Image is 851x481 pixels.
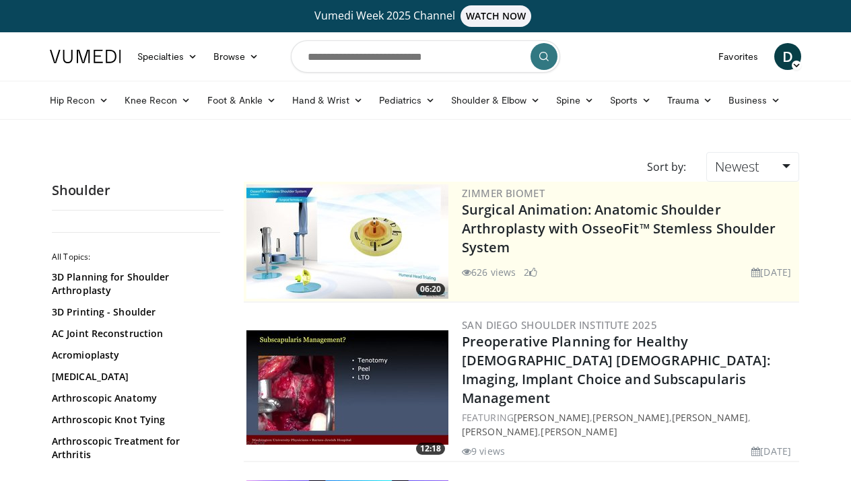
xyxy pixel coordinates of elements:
[548,87,601,114] a: Spine
[246,330,448,445] img: 1e3fa6c4-6d46-4c55-978d-cd7c6d80cc96.300x170_q85_crop-smart_upscale.jpg
[672,411,748,424] a: [PERSON_NAME]
[751,265,791,279] li: [DATE]
[284,87,371,114] a: Hand & Wrist
[416,283,445,295] span: 06:20
[199,87,285,114] a: Foot & Ankle
[291,40,560,73] input: Search topics, interventions
[774,43,801,70] a: D
[462,318,657,332] a: San Diego Shoulder Institute 2025
[52,270,217,297] a: 3D Planning for Shoulder Arthroplasty
[205,43,267,70] a: Browse
[524,265,537,279] li: 2
[637,152,696,182] div: Sort by:
[52,182,224,199] h2: Shoulder
[462,425,538,438] a: [PERSON_NAME]
[443,87,548,114] a: Shoulder & Elbow
[462,265,516,279] li: 626 views
[52,327,217,340] a: AC Joint Reconstruction
[116,87,199,114] a: Knee Recon
[720,87,789,114] a: Business
[592,411,669,424] a: [PERSON_NAME]
[710,43,766,70] a: Favorites
[50,50,121,63] img: VuMedi Logo
[52,5,799,27] a: Vumedi Week 2025 ChannelWATCH NOW
[462,444,505,458] li: 9 views
[416,443,445,455] span: 12:18
[42,87,116,114] a: Hip Recon
[462,410,796,439] div: FEATURING , , , ,
[514,411,590,424] a: [PERSON_NAME]
[371,87,443,114] a: Pediatrics
[52,370,217,383] a: [MEDICAL_DATA]
[246,184,448,299] a: 06:20
[246,330,448,445] a: 12:18
[52,348,217,362] a: Acromioplasty
[715,157,759,176] span: Newest
[52,252,220,262] h2: All Topics:
[462,186,545,200] a: Zimmer Biomet
[52,305,217,319] a: 3D Printing - Shoulder
[462,332,770,407] a: Preoperative Planning for Healthy [DEMOGRAPHIC_DATA] [DEMOGRAPHIC_DATA]: Imaging, Implant Choice ...
[751,444,791,458] li: [DATE]
[52,435,217,461] a: Arthroscopic Treatment for Arthritis
[602,87,660,114] a: Sports
[52,413,217,427] a: Arthroscopic Knot Tying
[462,200,776,256] a: Surgical Animation: Anatomic Shoulder Arthroplasty with OsseoFit™ Stemless Shoulder System
[659,87,720,114] a: Trauma
[461,5,532,27] span: WATCH NOW
[246,184,448,299] img: 84e7f812-2061-4fff-86f6-cdff29f66ef4.300x170_q85_crop-smart_upscale.jpg
[52,392,217,405] a: Arthroscopic Anatomy
[129,43,205,70] a: Specialties
[706,152,799,182] a: Newest
[541,425,617,438] a: [PERSON_NAME]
